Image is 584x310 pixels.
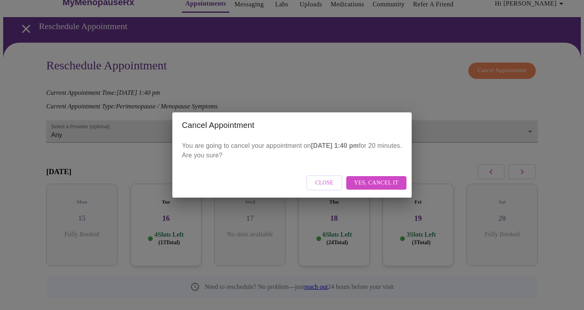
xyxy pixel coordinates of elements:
button: Close [306,175,342,191]
button: Yes, cancel it [346,176,406,190]
span: Close [315,178,333,188]
p: You are going to cancel your appointment on for 20 minutes. Are you sure? [182,141,402,160]
span: Yes, cancel it [354,178,399,188]
strong: [DATE] 1:40 pm [311,142,359,149]
h2: Cancel Appointment [182,119,402,131]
